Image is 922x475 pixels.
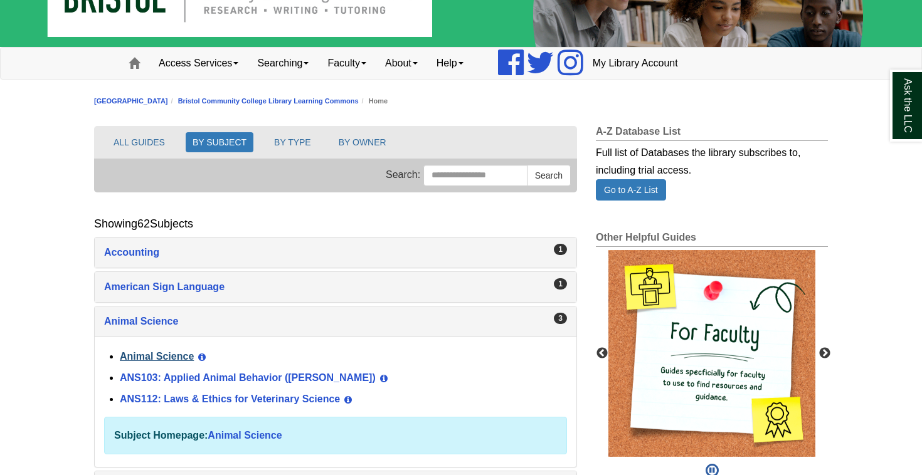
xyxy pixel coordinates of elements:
[527,165,571,186] button: Search
[208,430,282,441] a: Animal Science
[120,394,340,404] a: ANS112: Laws & Ethics for Veterinary Science
[427,48,473,79] a: Help
[186,132,253,152] button: BY SUBJECT
[104,244,567,261] a: Accounting
[554,278,567,290] div: 1
[423,165,527,186] input: Search this Group
[248,48,318,79] a: Searching
[596,126,828,141] h2: A-Z Database List
[819,347,831,360] button: Next
[596,347,608,360] button: Previous
[120,372,376,383] a: ANS103: Applied Animal Behavior ([PERSON_NAME])
[94,97,168,105] a: [GEOGRAPHIC_DATA]
[178,97,359,105] a: Bristol Community College Library Learning Commons
[107,132,172,152] button: ALL GUIDES
[608,250,815,457] img: For Faculty: Guides specifically for faculty to use to find resources and guidance
[94,95,828,107] nav: breadcrumb
[386,169,420,180] span: Search:
[554,244,567,255] div: 1
[267,132,318,152] button: BY TYPE
[104,278,567,296] a: American Sign Language
[596,179,666,201] a: Go to A-Z List
[104,313,567,330] a: Animal Science
[95,337,576,467] div: Animal Science
[608,250,815,457] div: This box contains rotating images
[137,217,150,230] span: 62
[554,313,567,324] div: 3
[583,48,687,79] a: My Library Account
[318,48,376,79] a: Faculty
[596,141,828,179] div: Full list of Databases the library subscribes to, including trial access.
[332,132,393,152] button: BY OWNER
[596,232,828,247] h2: Other Helpful Guides
[94,217,193,231] h2: Showing Subjects
[376,48,427,79] a: About
[114,430,208,441] strong: Subject Homepage:
[149,48,248,79] a: Access Services
[120,351,194,362] a: Animal Science
[359,95,388,107] li: Home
